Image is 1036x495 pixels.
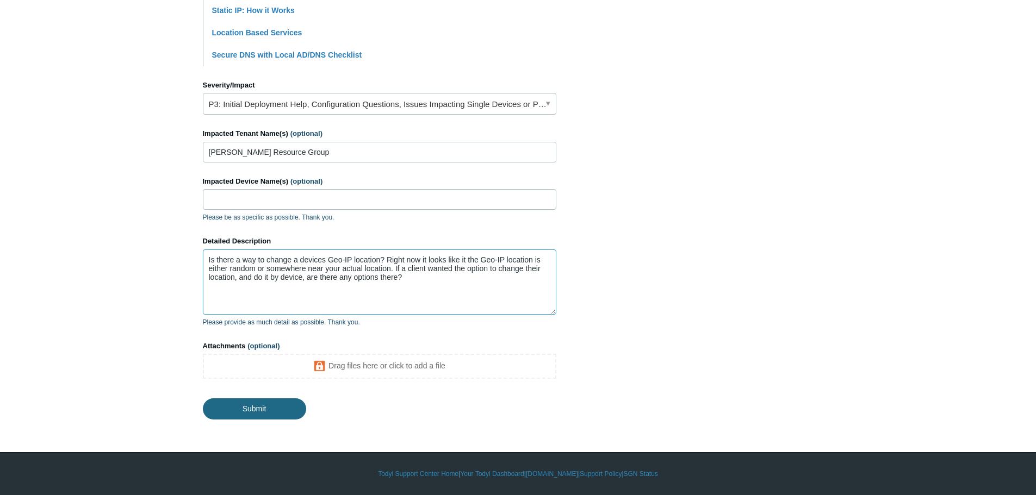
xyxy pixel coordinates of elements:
span: (optional) [247,342,280,350]
span: (optional) [290,177,322,185]
a: P3: Initial Deployment Help, Configuration Questions, Issues Impacting Single Devices or Past Out... [203,93,556,115]
label: Impacted Device Name(s) [203,176,556,187]
p: Please provide as much detail as possible. Thank you. [203,317,556,327]
a: Todyl Support Center Home [378,469,458,479]
p: Please be as specific as possible. Thank you. [203,212,556,222]
label: Detailed Description [203,236,556,247]
div: | | | | [203,469,834,479]
label: Attachments [203,341,556,352]
a: SGN Status [624,469,658,479]
a: Secure DNS with Local AD/DNS Checklist [212,51,362,59]
label: Impacted Tenant Name(s) [203,128,556,139]
input: Submit [203,398,306,419]
a: Support Policy [580,469,622,479]
a: Static IP: How it Works [212,6,295,15]
a: Your Todyl Dashboard [460,469,524,479]
span: (optional) [290,129,322,137]
a: [DOMAIN_NAME] [526,469,578,479]
label: Severity/Impact [203,80,556,91]
a: Location Based Services [212,28,302,37]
